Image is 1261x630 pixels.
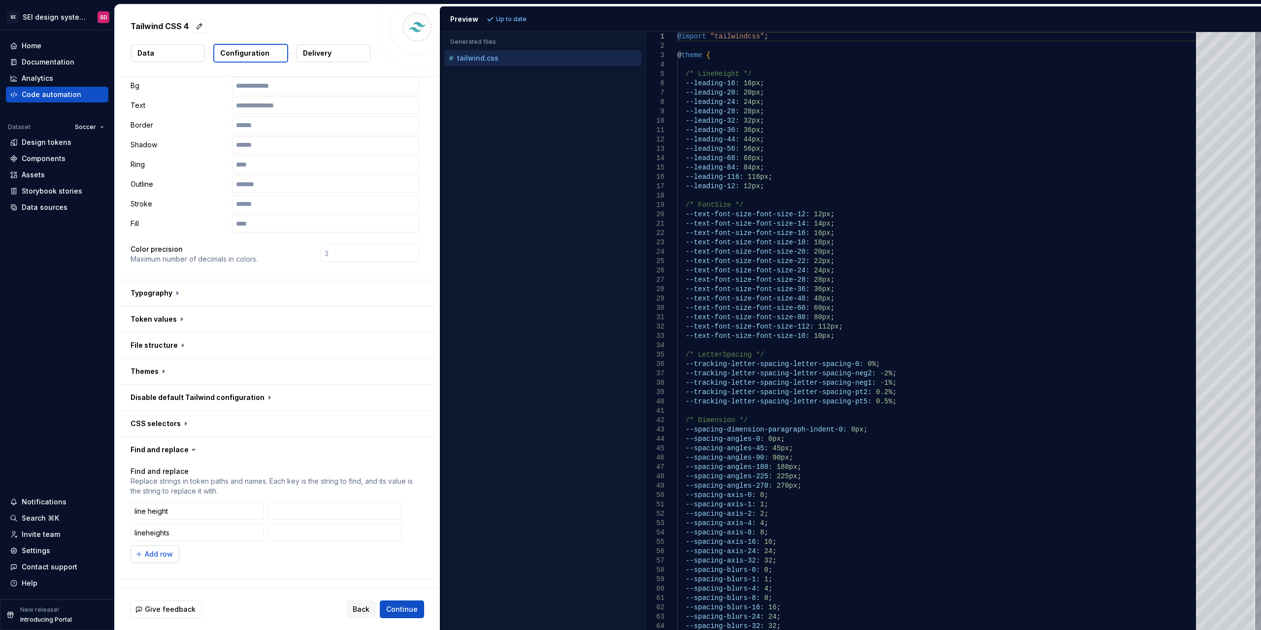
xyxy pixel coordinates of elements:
[685,575,760,583] span: --spacing-blurs-1:
[444,53,641,64] button: tailwind.css
[6,494,108,510] button: Notifications
[646,257,664,266] div: 25
[646,472,664,481] div: 48
[22,73,53,83] div: Analytics
[772,454,789,462] span: 90px
[764,33,768,40] span: ;
[131,120,228,130] p: Border
[646,247,664,257] div: 24
[131,254,258,264] p: Maximum number of decimals in colors.
[776,482,797,490] span: 270px
[867,360,876,368] span: 0%
[685,257,809,265] span: --text-font-size-font-size-22:
[760,117,764,125] span: ;
[830,313,834,321] span: ;
[297,44,370,62] button: Delivery
[22,186,82,196] div: Storybook stories
[646,612,664,622] div: 63
[838,323,842,331] span: ;
[764,510,768,518] span: ;
[646,584,664,594] div: 60
[6,70,108,86] a: Analytics
[646,51,664,60] div: 3
[830,276,834,284] span: ;
[685,332,809,340] span: --text-font-size-font-size-10:
[646,491,664,500] div: 50
[70,120,108,134] button: Soccer
[646,594,664,603] div: 61
[646,210,664,219] div: 20
[646,154,664,163] div: 14
[685,135,739,143] span: --leading-44:
[685,351,764,359] span: /* LetterSpacing */
[789,454,793,462] span: ;
[685,454,768,462] span: --spacing-angles-90:
[646,444,664,453] div: 45
[131,545,179,563] button: Add row
[685,89,739,97] span: --leading-20:
[450,14,478,24] div: Preview
[760,529,764,536] span: 8
[685,566,760,574] span: --spacing-blurs-0:
[764,566,768,574] span: 0
[6,183,108,199] a: Storybook stories
[743,135,760,143] span: 44px
[303,48,332,58] p: Delivery
[646,182,664,191] div: 17
[685,98,739,106] span: --leading-24:
[450,38,635,46] p: Generated files
[764,519,768,527] span: ;
[685,229,809,237] span: --text-font-size-font-size-16:
[772,547,776,555] span: ;
[797,472,801,480] span: ;
[646,332,664,341] div: 33
[764,547,772,555] span: 24
[760,107,764,115] span: ;
[814,229,830,237] span: 16px
[814,220,830,228] span: 14px
[685,416,747,424] span: /* Dimension */
[781,435,785,443] span: ;
[814,248,830,256] span: 20px
[685,482,772,490] span: --spacing-angles-270:
[760,510,764,518] span: 2
[768,585,772,593] span: ;
[321,244,419,262] input: 3
[75,123,96,131] span: Soccer
[646,303,664,313] div: 30
[646,163,664,172] div: 15
[768,603,776,611] span: 16
[677,33,706,40] span: @import
[22,137,71,147] div: Design tokens
[646,322,664,332] div: 32
[764,594,768,602] span: 8
[646,200,664,210] div: 19
[743,107,760,115] span: 28px
[743,89,760,97] span: 20px
[830,332,834,340] span: ;
[760,164,764,171] span: ;
[818,323,838,331] span: 112px
[646,275,664,285] div: 27
[760,79,764,87] span: ;
[830,304,834,312] span: ;
[6,575,108,591] button: Help
[830,248,834,256] span: ;
[685,248,809,256] span: --text-font-size-font-size-20:
[6,527,108,542] a: Invite team
[646,88,664,98] div: 7
[685,500,756,508] span: --spacing-axis-1:
[685,426,847,433] span: --spacing-dimension-paragraph-indent-0:
[380,600,424,618] button: Continue
[677,51,681,59] span: @
[22,154,66,164] div: Components
[814,332,830,340] span: 10px
[646,528,664,537] div: 54
[131,476,419,496] p: Replace strings in token paths and names. Each key is the string to find, and its value is the st...
[892,379,896,387] span: ;
[7,11,19,23] div: SE
[22,578,37,588] div: Help
[646,144,664,154] div: 13
[685,388,871,396] span: --tracking-letter-spacing-letter-spacing-pt2:
[6,134,108,150] a: Design tokens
